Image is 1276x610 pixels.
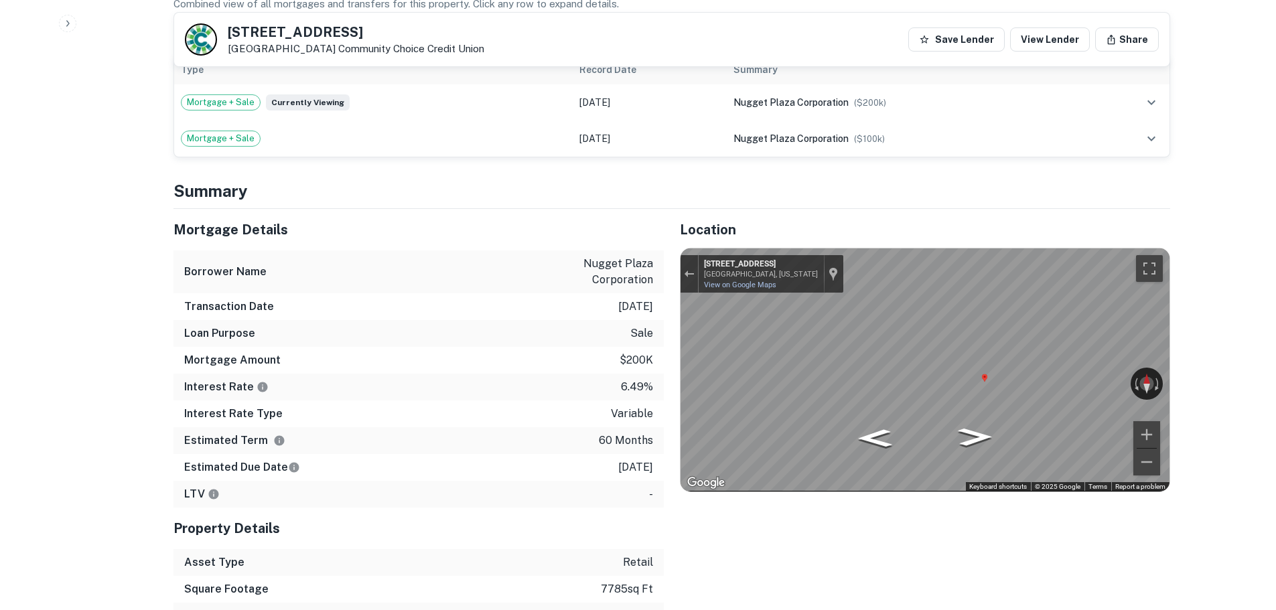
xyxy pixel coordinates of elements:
[573,121,727,157] td: [DATE]
[266,94,350,110] span: Currently viewing
[174,55,573,84] th: Type
[1035,483,1080,490] span: © 2025 Google
[182,96,260,109] span: Mortgage + Sale
[1140,368,1153,400] button: Reset the view
[733,133,849,144] span: nugget plaza corporation
[611,406,653,422] p: variable
[184,433,285,449] h6: Estimated Term
[599,433,653,449] p: 60 months
[843,425,906,451] path: Go West, 17 Mile Rd
[228,43,484,55] p: [GEOGRAPHIC_DATA]
[1131,368,1140,400] button: Rotate counterclockwise
[288,461,300,473] svg: Estimate is based on a standard schedule for this type of loan.
[618,299,653,315] p: [DATE]
[630,325,653,341] p: sale
[601,581,653,597] p: 7785 sq ft
[854,134,885,144] span: ($ 100k )
[573,84,727,121] td: [DATE]
[943,424,1007,450] path: Go East, 17 Mile Rd
[1133,421,1160,448] button: Zoom in
[184,379,269,395] h6: Interest Rate
[1010,27,1090,52] a: View Lender
[680,220,1170,240] h5: Location
[173,220,664,240] h5: Mortgage Details
[184,352,281,368] h6: Mortgage Amount
[681,248,1169,491] div: Street View
[704,270,818,279] div: [GEOGRAPHIC_DATA], [US_STATE]
[684,474,728,491] img: Google
[1140,127,1163,150] button: expand row
[704,259,818,270] div: [STREET_ADDRESS]
[184,325,255,341] h6: Loan Purpose
[1088,483,1107,490] a: Terms (opens in new tab)
[733,97,849,108] span: nugget plaza corporation
[1136,255,1163,282] button: Toggle fullscreen view
[684,474,728,491] a: Open this area in Google Maps (opens a new window)
[257,381,269,393] svg: The interest rates displayed on the website are for informational purposes only and may be report...
[1140,91,1163,114] button: expand row
[208,488,220,500] svg: LTVs displayed on the website are for informational purposes only and may be reported incorrectly...
[184,299,274,315] h6: Transaction Date
[969,482,1027,491] button: Keyboard shortcuts
[173,179,1170,203] h4: Summary
[184,459,300,475] h6: Estimated Due Date
[854,98,886,108] span: ($ 200k )
[1209,503,1276,567] iframe: Chat Widget
[573,55,727,84] th: Record Date
[184,406,283,422] h6: Interest Rate Type
[621,379,653,395] p: 6.49%
[1115,483,1165,490] a: Report a problem
[649,486,653,502] p: -
[184,581,269,597] h6: Square Footage
[623,554,653,570] p: retail
[829,266,838,281] a: Show location on map
[184,264,267,280] h6: Borrower Name
[533,256,653,288] p: nugget plaza corporation
[681,248,1169,491] div: Map
[173,518,664,538] h5: Property Details
[681,265,698,283] button: Exit the Street View
[1133,449,1160,475] button: Zoom out
[908,27,1005,52] button: Save Lender
[338,43,484,54] a: Community Choice Credit Union
[1095,27,1159,52] button: Share
[618,459,653,475] p: [DATE]
[228,25,484,39] h5: [STREET_ADDRESS]
[704,281,776,289] a: View on Google Maps
[182,132,260,145] span: Mortgage + Sale
[727,55,1090,84] th: Summary
[1153,368,1163,400] button: Rotate clockwise
[184,554,244,570] h6: Asset Type
[184,486,220,502] h6: LTV
[620,352,653,368] p: $200k
[273,435,285,447] svg: Term is based on a standard schedule for this type of loan.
